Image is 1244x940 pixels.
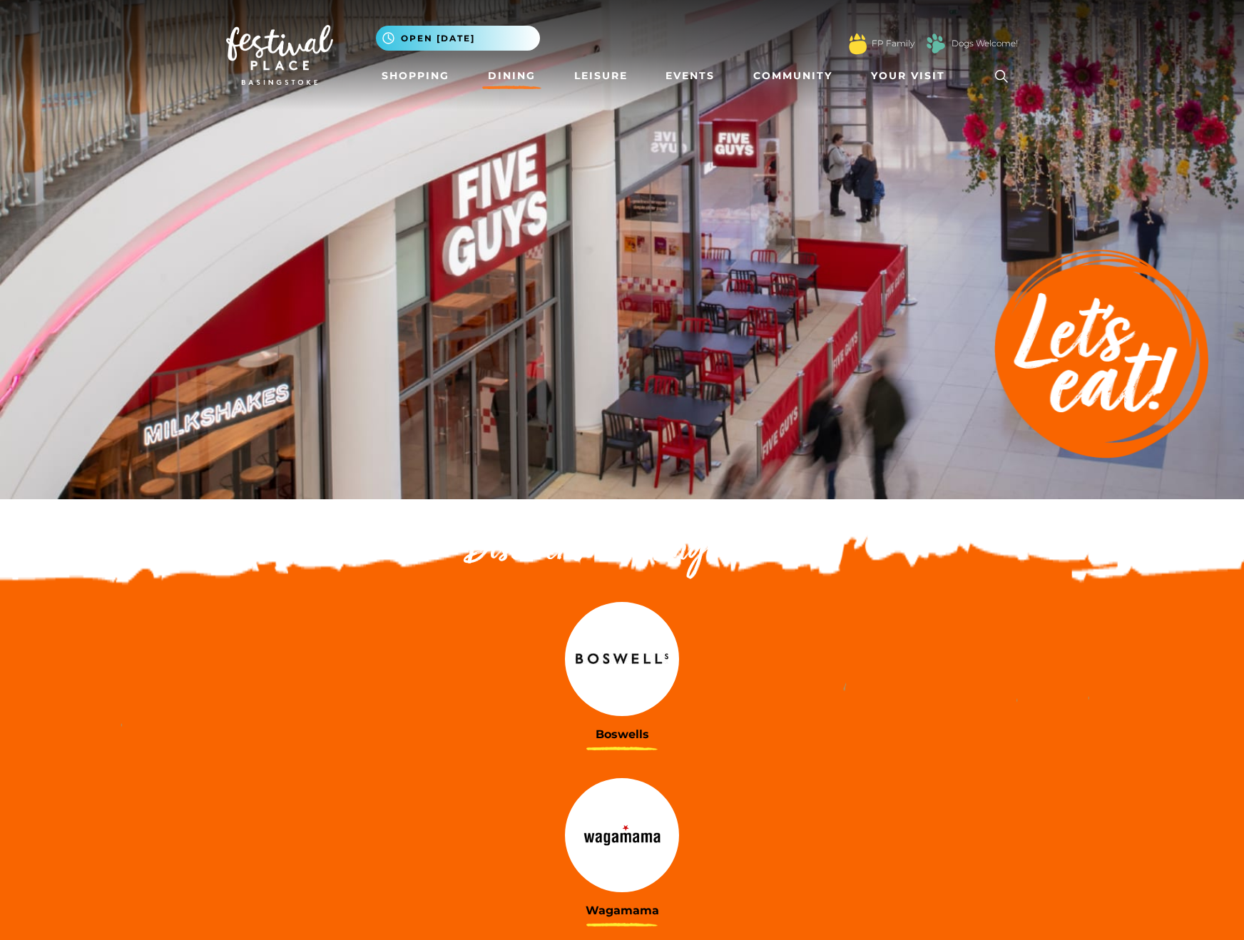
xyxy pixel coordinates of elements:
[748,63,838,89] a: Community
[226,602,1018,741] a: Boswells
[226,25,333,85] img: Festival Place Logo
[660,63,720,89] a: Events
[226,778,1018,917] a: Wagamama
[376,26,540,51] button: Open [DATE]
[401,32,475,45] span: Open [DATE]
[871,68,945,83] span: Your Visit
[226,904,1018,917] h3: Wagamama
[482,63,541,89] a: Dining
[226,727,1018,741] h3: Boswells
[376,63,455,89] a: Shopping
[226,528,1018,573] h2: Discover something new...
[569,63,633,89] a: Leisure
[872,37,914,50] a: FP Family
[952,37,1018,50] a: Dogs Welcome!
[865,63,958,89] a: Your Visit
